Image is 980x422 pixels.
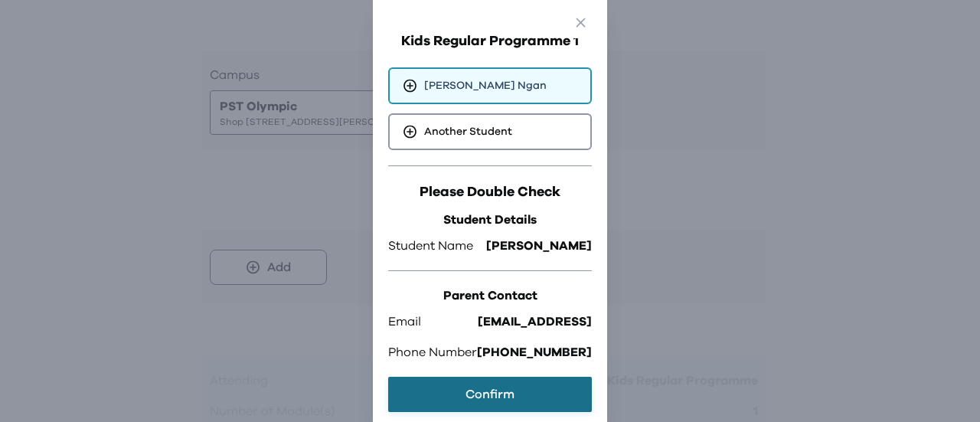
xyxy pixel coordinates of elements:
[424,124,512,139] span: Another Student
[388,67,592,104] div: [PERSON_NAME] Ngan
[388,31,592,52] h2: Kids Regular Programme 1
[388,237,473,255] span: Student Name
[388,286,592,305] h3: Parent Contact
[477,343,592,361] span: [PHONE_NUMBER]
[388,211,592,229] h3: Student Details
[388,312,421,331] span: Email
[388,113,592,150] div: Another Student
[424,78,547,93] span: [PERSON_NAME] Ngan
[388,343,477,361] span: Phone Number
[388,377,592,412] button: Confirm
[388,182,592,203] h2: Please Double Check
[478,312,592,331] span: [EMAIL_ADDRESS]
[486,237,592,255] span: [PERSON_NAME]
